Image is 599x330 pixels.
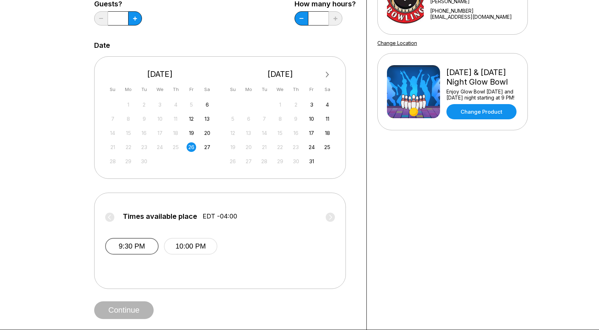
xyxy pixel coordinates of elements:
[275,128,285,138] div: Not available Wednesday, October 15th, 2025
[155,114,165,124] div: Not available Wednesday, September 10th, 2025
[323,114,332,124] div: Choose Saturday, October 11th, 2025
[259,114,269,124] div: Not available Tuesday, October 7th, 2025
[323,85,332,94] div: Sa
[187,114,196,124] div: Choose Friday, September 12th, 2025
[228,85,238,94] div: Su
[227,99,333,166] div: month 2025-10
[307,142,316,152] div: Choose Friday, October 24th, 2025
[171,114,181,124] div: Not available Thursday, September 11th, 2025
[108,157,118,166] div: Not available Sunday, September 28th, 2025
[187,128,196,138] div: Choose Friday, September 19th, 2025
[291,157,301,166] div: Not available Thursday, October 30th, 2025
[228,114,238,124] div: Not available Sunday, October 5th, 2025
[446,104,517,119] a: Change Product
[323,142,332,152] div: Choose Saturday, October 25th, 2025
[108,85,118,94] div: Su
[446,68,518,87] div: [DATE] & [DATE] Night Glow Bowl
[171,100,181,109] div: Not available Thursday, September 4th, 2025
[139,142,149,152] div: Not available Tuesday, September 23rd, 2025
[291,100,301,109] div: Not available Thursday, October 2nd, 2025
[155,100,165,109] div: Not available Wednesday, September 3rd, 2025
[171,128,181,138] div: Not available Thursday, September 18th, 2025
[124,142,133,152] div: Not available Monday, September 22nd, 2025
[291,114,301,124] div: Not available Thursday, October 9th, 2025
[275,142,285,152] div: Not available Wednesday, October 22nd, 2025
[139,114,149,124] div: Not available Tuesday, September 9th, 2025
[202,85,212,94] div: Sa
[430,8,518,14] div: [PHONE_NUMBER]
[228,157,238,166] div: Not available Sunday, October 26th, 2025
[307,128,316,138] div: Choose Friday, October 17th, 2025
[387,65,440,118] img: Friday & Saturday Night Glow Bowl
[430,14,518,20] a: [EMAIL_ADDRESS][DOMAIN_NAME]
[155,85,165,94] div: We
[187,100,196,109] div: Not available Friday, September 5th, 2025
[139,85,149,94] div: Tu
[446,89,518,101] div: Enjoy Glow Bowl [DATE] and [DATE] night starting at 9 PM!
[164,238,217,255] button: 10:00 PM
[228,142,238,152] div: Not available Sunday, October 19th, 2025
[124,114,133,124] div: Not available Monday, September 8th, 2025
[187,85,196,94] div: Fr
[124,157,133,166] div: Not available Monday, September 29th, 2025
[105,69,215,79] div: [DATE]
[275,114,285,124] div: Not available Wednesday, October 8th, 2025
[323,128,332,138] div: Choose Saturday, October 18th, 2025
[107,99,213,166] div: month 2025-09
[123,212,197,220] span: Times available place
[226,69,335,79] div: [DATE]
[187,142,196,152] div: Choose Friday, September 26th, 2025
[259,85,269,94] div: Tu
[108,128,118,138] div: Not available Sunday, September 14th, 2025
[307,100,316,109] div: Choose Friday, October 3rd, 2025
[202,114,212,124] div: Choose Saturday, September 13th, 2025
[307,157,316,166] div: Choose Friday, October 31st, 2025
[291,128,301,138] div: Not available Thursday, October 16th, 2025
[202,212,237,220] span: EDT -04:00
[307,114,316,124] div: Choose Friday, October 10th, 2025
[202,128,212,138] div: Choose Saturday, September 20th, 2025
[259,128,269,138] div: Not available Tuesday, October 14th, 2025
[202,100,212,109] div: Choose Saturday, September 6th, 2025
[139,157,149,166] div: Not available Tuesday, September 30th, 2025
[105,238,159,255] button: 9:30 PM
[322,69,333,80] button: Next Month
[275,157,285,166] div: Not available Wednesday, October 29th, 2025
[291,142,301,152] div: Not available Thursday, October 23rd, 2025
[94,41,110,49] label: Date
[291,85,301,94] div: Th
[124,128,133,138] div: Not available Monday, September 15th, 2025
[244,114,253,124] div: Not available Monday, October 6th, 2025
[259,157,269,166] div: Not available Tuesday, October 28th, 2025
[244,157,253,166] div: Not available Monday, October 27th, 2025
[244,142,253,152] div: Not available Monday, October 20th, 2025
[124,100,133,109] div: Not available Monday, September 1st, 2025
[202,142,212,152] div: Choose Saturday, September 27th, 2025
[155,142,165,152] div: Not available Wednesday, September 24th, 2025
[275,100,285,109] div: Not available Wednesday, October 1st, 2025
[108,142,118,152] div: Not available Sunday, September 21st, 2025
[171,142,181,152] div: Not available Thursday, September 25th, 2025
[377,40,417,46] a: Change Location
[124,85,133,94] div: Mo
[244,85,253,94] div: Mo
[307,85,316,94] div: Fr
[139,128,149,138] div: Not available Tuesday, September 16th, 2025
[108,114,118,124] div: Not available Sunday, September 7th, 2025
[275,85,285,94] div: We
[155,128,165,138] div: Not available Wednesday, September 17th, 2025
[323,100,332,109] div: Choose Saturday, October 4th, 2025
[171,85,181,94] div: Th
[139,100,149,109] div: Not available Tuesday, September 2nd, 2025
[244,128,253,138] div: Not available Monday, October 13th, 2025
[228,128,238,138] div: Not available Sunday, October 12th, 2025
[259,142,269,152] div: Not available Tuesday, October 21st, 2025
